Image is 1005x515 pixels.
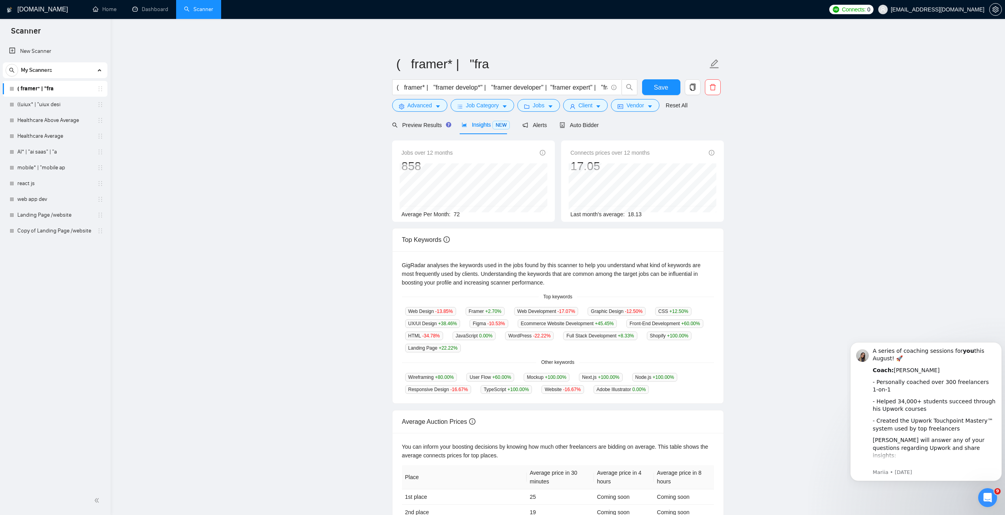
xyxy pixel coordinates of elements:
[17,128,92,144] a: Healthcare Average
[524,373,569,382] span: Mockup
[405,373,457,382] span: Wireframing
[654,82,668,92] span: Save
[405,331,443,340] span: HTML
[560,122,599,128] span: Auto Bidder
[451,99,514,112] button: barsJob Categorycaret-down
[518,319,617,328] span: Ecommerce Website Development
[655,307,691,316] span: CSS
[541,385,584,394] span: Website
[17,112,92,128] a: Healthcare Above Average
[994,488,1001,494] span: 9
[17,81,92,97] a: ( framer* | "fra
[570,103,575,109] span: user
[685,79,701,95] button: copy
[705,84,720,91] span: delete
[505,331,554,340] span: WordPress
[435,309,453,314] span: -13.85 %
[978,488,997,507] iframe: Intercom live chat
[97,180,103,187] span: holder
[17,207,92,223] a: Landing Page /website
[628,211,642,217] span: 18.13
[842,5,866,14] span: Connects:
[507,387,529,392] span: +100.00 %
[594,385,649,394] span: Adobe Illustrator
[522,122,528,128] span: notification
[611,85,616,90] span: info-circle
[527,465,594,489] th: Average price in 30 minutes
[402,410,714,433] div: Average Auction Prices
[466,307,505,316] span: Framer
[6,64,18,77] button: search
[402,465,527,489] th: Place
[502,103,507,109] span: caret-down
[17,176,92,191] a: react js
[9,43,101,59] a: New Scanner
[653,375,674,380] span: +100.00 %
[17,160,92,176] a: mobile* | "mobile ap
[399,103,404,109] span: setting
[435,103,441,109] span: caret-down
[97,196,103,202] span: holder
[17,97,92,112] a: ((uiux* | "uiux desi
[545,375,566,380] span: +100.00 %
[990,6,1001,13] span: setting
[618,333,634,339] span: +8.33 %
[97,101,103,108] span: holder
[97,212,103,218] span: holder
[6,67,18,73] span: search
[533,333,551,339] span: -22.22 %
[669,309,688,314] span: +12.50 %
[405,344,461,352] span: Landing Page
[666,101,688,110] a: Reset All
[97,228,103,234] span: holder
[626,319,703,328] span: Front-End Development
[558,309,575,314] span: -17.07 %
[408,101,432,110] span: Advanced
[632,373,677,382] span: Node.js
[422,333,440,339] span: -34.78 %
[642,79,680,95] button: Save
[132,6,168,13] a: dashboardDashboard
[462,122,467,127] span: area-chart
[681,321,700,326] span: +60.00 %
[611,99,659,112] button: idcardVendorcaret-down
[453,331,496,340] span: JavaScript
[618,103,623,109] span: idcard
[705,79,721,95] button: delete
[485,309,502,314] span: +2.70 %
[97,149,103,155] span: holder
[709,59,719,69] span: edit
[595,321,614,326] span: +45.45 %
[539,293,577,301] span: Top keywords
[647,103,653,109] span: caret-down
[402,148,453,157] span: Jobs over 12 months
[579,373,622,382] span: Next.js
[402,489,527,505] td: 1st place
[685,84,700,91] span: copy
[989,6,1002,13] a: setting
[7,4,12,16] img: logo
[522,122,547,128] span: Alerts
[450,387,468,392] span: -16.67 %
[492,121,510,129] span: NEW
[540,150,545,155] span: info-circle
[402,261,714,287] div: GigRadar analyses the keywords used in the jobs found by this scanner to help you understand what...
[402,159,453,174] div: 858
[571,148,650,157] span: Connects prices over 12 months
[435,375,454,380] span: +80.00 %
[536,359,579,366] span: Other keywords
[709,150,714,155] span: info-circle
[443,236,450,243] span: info-circle
[93,6,116,13] a: homeHome
[654,465,714,489] th: Average price in 8 hours
[392,122,449,128] span: Preview Results
[184,6,213,13] a: searchScanner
